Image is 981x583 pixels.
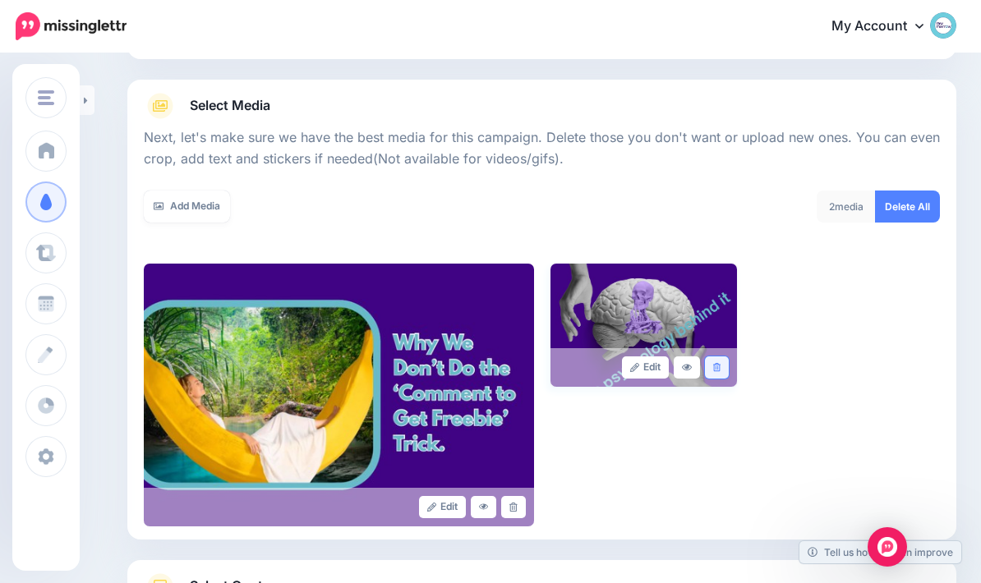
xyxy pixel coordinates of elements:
[144,127,940,170] p: Next, let's make sure we have the best media for this campaign. Delete those you don't want or up...
[144,119,940,526] div: Select Media
[144,191,230,223] a: Add Media
[799,541,961,563] a: Tell us how we can improve
[38,90,54,105] img: menu.png
[829,200,835,213] span: 2
[817,191,876,223] div: media
[868,527,907,567] div: Open Intercom Messenger
[144,264,534,526] img: 25fbae058e515e0e0a33da790277bb8e_large.jpg
[419,496,466,518] a: Edit
[16,12,127,40] img: Missinglettr
[190,94,270,117] span: Select Media
[815,7,956,47] a: My Account
[622,356,669,379] a: Edit
[875,191,940,223] a: Delete All
[550,264,737,387] img: 77709f2d87909c4505647b427ccdfe15_large.jpg
[144,93,940,119] a: Select Media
